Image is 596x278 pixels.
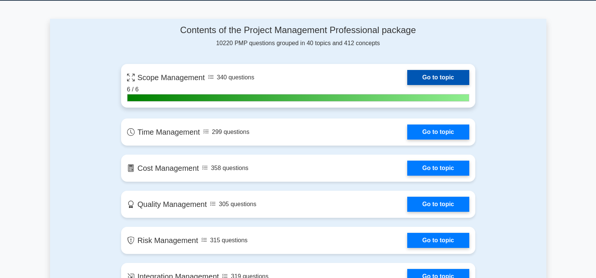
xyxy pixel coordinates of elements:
[121,25,475,36] h4: Contents of the Project Management Professional package
[407,125,469,140] a: Go to topic
[121,25,475,48] div: 10220 PMP questions grouped in 40 topics and 412 concepts
[407,233,469,248] a: Go to topic
[407,161,469,176] a: Go to topic
[407,197,469,212] a: Go to topic
[407,70,469,85] a: Go to topic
